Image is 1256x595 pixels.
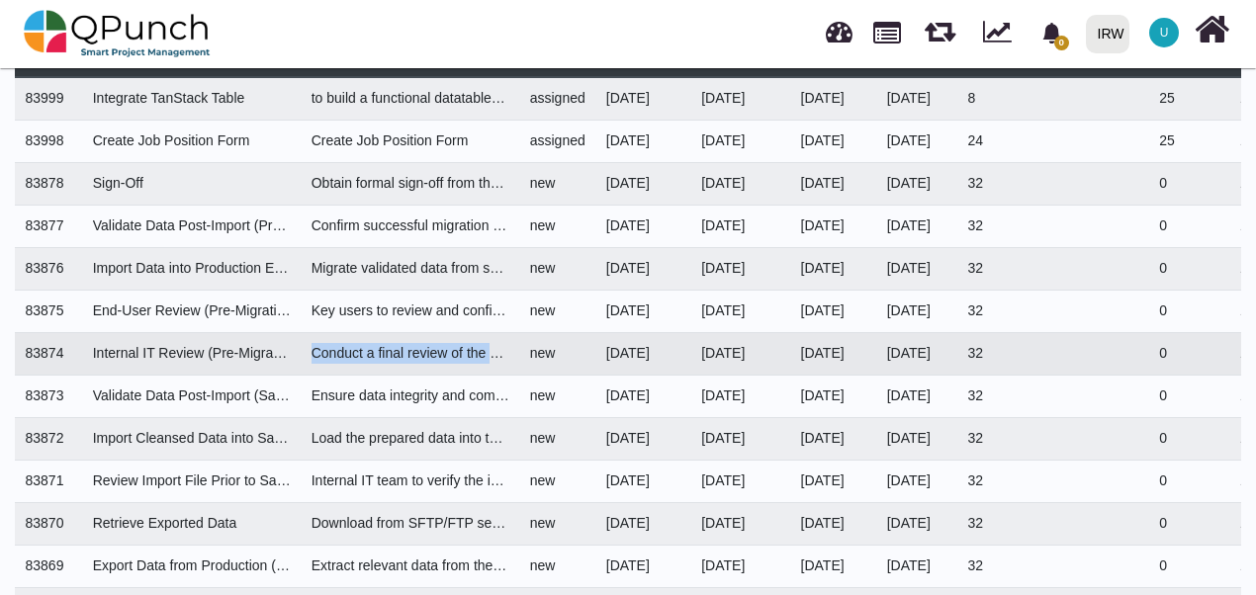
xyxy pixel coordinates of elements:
td: 83873 [15,375,82,417]
td: [DATE] [595,417,690,460]
td: 32 [957,290,1059,332]
img: qpunch-sp.fa6292f.png [24,4,211,63]
td: 32 [957,375,1059,417]
span: Usman.ali [1149,18,1179,47]
td: 0 [1149,205,1230,247]
td: 0 [1149,417,1230,460]
td: [DATE] [790,417,876,460]
a: bell fill0 [1030,1,1078,63]
td: 0 [1149,375,1230,417]
span: Projects [873,13,901,43]
td: 0 [1149,460,1230,502]
td: new [519,460,595,502]
span: U [1160,27,1169,39]
td: new [519,247,595,290]
span: Dashboard [826,12,852,42]
td: 0 [1149,247,1230,290]
td: 0 [1149,332,1230,375]
td: [DATE] [876,545,957,587]
td: [DATE] [691,77,790,121]
td: [DATE] [790,332,876,375]
td: [DATE] [790,247,876,290]
span: 0 [1054,36,1069,50]
td: [DATE] [595,502,690,545]
td: new [519,375,595,417]
td: [DATE] [790,545,876,587]
td: [DATE] [790,77,876,121]
td: new [519,417,595,460]
td: 32 [957,332,1059,375]
div: Review Import File Prior to Sandbox Import [93,470,291,491]
div: Key users to review and confirm data accuracy before migration. [312,300,509,321]
td: [DATE] [691,120,790,162]
div: Retrieve Exported Data [93,513,291,534]
td: [DATE] [691,375,790,417]
td: [DATE] [595,375,690,417]
td: 32 [957,205,1059,247]
td: [DATE] [691,502,790,545]
td: 8 [957,77,1059,121]
div: Obtain formal sign-off from the project owner [312,173,509,194]
td: new [519,332,595,375]
td: [DATE] [790,120,876,162]
div: <p>Create Job Position Form</p> [312,130,509,151]
td: 32 [957,162,1059,205]
td: [DATE] [876,247,957,290]
td: 83877 [15,205,82,247]
td: [DATE] [691,460,790,502]
td: 32 [957,460,1059,502]
td: 0 [1149,290,1230,332]
td: [DATE] [790,375,876,417]
td: [DATE] [595,120,690,162]
td: [DATE] [790,205,876,247]
td: assigned [519,120,595,162]
td: [DATE] [876,460,957,502]
div: Confirm successful migration and data accuracy in production. [312,215,509,236]
td: [DATE] [790,290,876,332]
i: Home [1195,11,1229,48]
td: 83870 [15,502,82,545]
td: [DATE] [876,375,957,417]
div: IRW [1098,17,1124,51]
div: Sign-Off [93,173,291,194]
td: [DATE] [691,545,790,587]
td: [DATE] [876,290,957,332]
td: assigned [519,77,595,121]
div: Create Job Position Form [93,130,291,151]
div: <p>to build a functional datatable for managing data and filters</p> [312,88,509,109]
a: U [1137,1,1191,64]
div: Validate Data Post-Import (Production) [93,215,291,236]
td: [DATE] [876,332,957,375]
td: 83875 [15,290,82,332]
td: [DATE] [595,332,690,375]
div: Import Cleansed Data into Sandbox [93,428,291,449]
td: [DATE] [876,502,957,545]
td: 83999 [15,77,82,121]
td: [DATE] [876,417,957,460]
td: [DATE] [876,162,957,205]
td: 32 [957,545,1059,587]
td: [DATE] [691,205,790,247]
td: 83878 [15,162,82,205]
div: Migrate validated data from sandbox to production. [312,258,509,279]
div: Notification [1034,15,1069,50]
td: [DATE] [595,290,690,332]
div: Download from SFTP/FTP server or request the developer to provide the data. [312,513,509,534]
div: Internal IT Review (Pre-Migration to Production) [93,343,291,364]
div: Internal IT team to verify the import file for correctness. [312,470,509,491]
svg: bell fill [1041,23,1062,43]
td: [DATE] [691,162,790,205]
td: [DATE] [595,247,690,290]
div: Ensure data integrity and completeness after import. [312,385,509,406]
td: 32 [957,502,1059,545]
div: Dynamic Report [973,1,1030,66]
td: new [519,205,595,247]
td: [DATE] [691,417,790,460]
td: 83872 [15,417,82,460]
div: Conduct a final review of the sandbox setup and data by IT staff. [312,343,509,364]
td: 83871 [15,460,82,502]
td: 0 [1149,545,1230,587]
div: Validate Data Post-Import (Sandbox) [93,385,291,406]
td: new [519,290,595,332]
td: [DATE] [876,77,957,121]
